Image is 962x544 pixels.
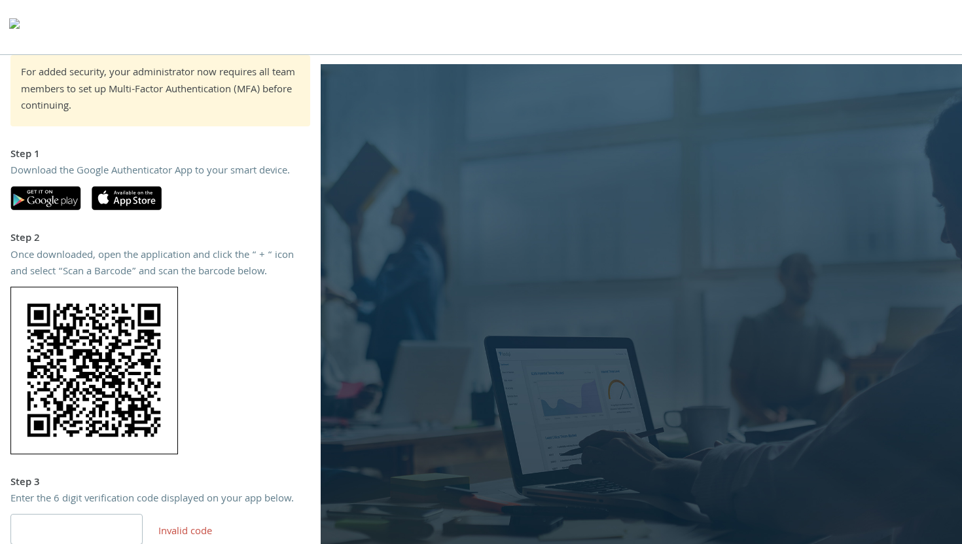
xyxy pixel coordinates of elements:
strong: Step 2 [10,230,40,247]
img: google-play.svg [10,186,81,210]
img: todyl-logo-dark.svg [9,14,20,40]
div: For added security, your administrator now requires all team members to set up Multi-Factor Authe... [21,65,300,116]
div: Download the Google Authenticator App to your smart device. [10,164,310,181]
img: apple-app-store.svg [92,186,162,210]
img: 9Lcd1+VuXdMwAAAABJRU5ErkJggg== [10,287,178,454]
strong: Step 3 [10,475,40,492]
div: Enter the 6 digit verification code displayed on your app below. [10,492,310,509]
div: Once downloaded, open the application and click the “ + “ icon and select “Scan a Barcode” and sc... [10,248,310,281]
span: Invalid code [158,524,212,541]
strong: Step 1 [10,147,40,164]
